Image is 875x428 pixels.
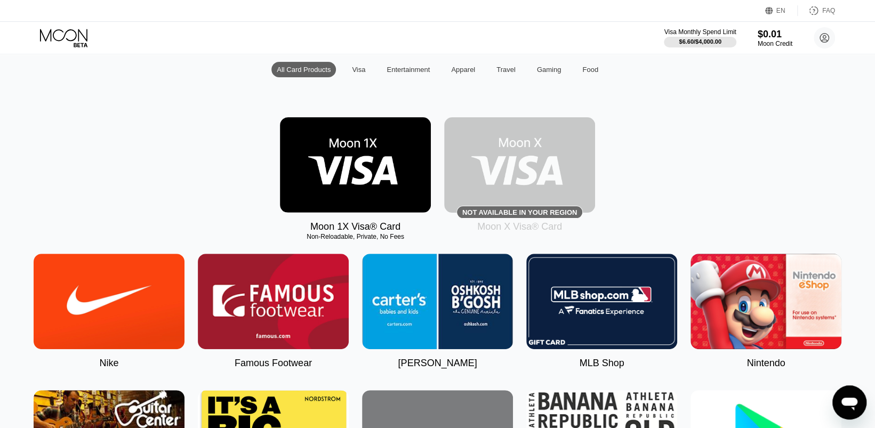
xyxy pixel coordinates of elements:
[758,29,792,47] div: $0.01Moon Credit
[477,221,562,232] div: Moon X Visa® Card
[310,221,400,232] div: Moon 1X Visa® Card
[579,358,624,369] div: MLB Shop
[664,28,736,47] div: Visa Monthly Spend Limit$6.60/$4,000.00
[352,66,365,74] div: Visa
[798,5,835,16] div: FAQ
[271,62,336,77] div: All Card Products
[99,358,118,369] div: Nike
[822,7,835,14] div: FAQ
[462,208,577,216] div: Not available in your region
[832,385,866,419] iframe: Button to launch messaging window
[235,358,312,369] div: Famous Footwear
[280,233,431,240] div: Non-Reloadable, Private, No Fees
[446,62,480,77] div: Apparel
[398,358,477,369] div: [PERSON_NAME]
[679,38,721,45] div: $6.60 / $4,000.00
[758,29,792,40] div: $0.01
[451,66,475,74] div: Apparel
[347,62,371,77] div: Visa
[387,66,430,74] div: Entertainment
[537,66,561,74] div: Gaming
[664,28,736,36] div: Visa Monthly Spend Limit
[746,358,785,369] div: Nintendo
[577,62,604,77] div: Food
[758,40,792,47] div: Moon Credit
[277,66,331,74] div: All Card Products
[765,5,798,16] div: EN
[582,66,598,74] div: Food
[496,66,516,74] div: Travel
[491,62,521,77] div: Travel
[532,62,567,77] div: Gaming
[381,62,435,77] div: Entertainment
[444,117,595,213] div: Not available in your region
[776,7,785,14] div: EN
